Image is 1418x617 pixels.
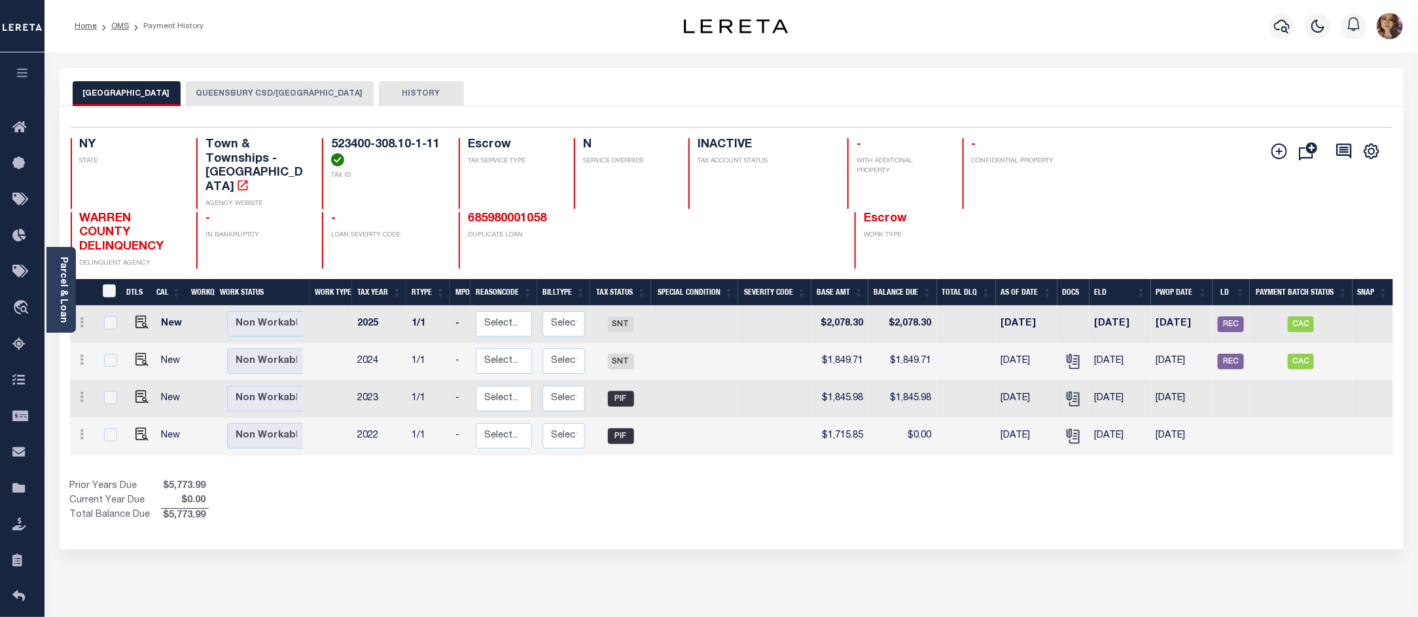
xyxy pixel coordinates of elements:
a: REC [1218,320,1244,329]
span: PIF [608,428,634,444]
td: [DATE] [1151,343,1213,381]
td: 1/1 [406,381,450,418]
td: 2022 [352,418,406,455]
li: Payment History [129,20,204,32]
span: - [972,139,976,151]
th: Special Condition: activate to sort column ascending [651,279,738,306]
td: 1/1 [406,306,450,343]
p: TAX ACCOUNT STATUS [698,157,832,166]
p: DELINQUENT AGENCY [80,259,181,269]
td: - [450,381,470,418]
th: &nbsp; [95,279,122,306]
span: SNT [608,354,634,369]
a: OMS [111,22,129,30]
span: WARREN COUNTY DELINQUENCY [80,213,164,253]
p: CONFIDENTIAL PROPERTY [972,157,1072,166]
th: Payment Batch Status: activate to sort column ascending [1250,279,1353,306]
h4: Escrow [468,138,558,153]
p: WORK TYPE [864,231,965,240]
td: 1/1 [406,418,450,455]
th: Base Amt: activate to sort column ascending [811,279,868,306]
a: 685980001058 [468,213,546,225]
td: $1,849.71 [868,343,936,381]
td: [DATE] [1090,381,1151,418]
th: &nbsp;&nbsp;&nbsp;&nbsp;&nbsp;&nbsp;&nbsp;&nbsp;&nbsp;&nbsp; [70,279,95,306]
td: [DATE] [996,306,1057,343]
th: SNAP: activate to sort column ascending [1353,279,1393,306]
span: $5,773.99 [161,479,209,494]
td: $0.00 [868,418,936,455]
i: travel_explore [12,300,33,317]
a: Parcel & Loan [58,257,67,323]
span: CAC [1288,316,1314,332]
th: Tax Status: activate to sort column ascending [590,279,651,306]
button: HISTORY [379,81,464,106]
td: $1,849.71 [811,343,868,381]
td: - [450,343,470,381]
td: 1/1 [406,343,450,381]
span: SNT [608,316,634,332]
span: - [857,139,861,151]
p: WITH ADDITIONAL PROPERTY [857,157,946,176]
td: Current Year Due [70,494,161,508]
th: Docs [1057,279,1090,306]
button: QUEENSBURY CSD/[GEOGRAPHIC_DATA] [186,81,374,106]
th: BillType: activate to sort column ascending [537,279,590,306]
span: $5,773.99 [161,509,209,523]
span: - [205,213,210,225]
h4: 523400-308.10-1-11 [331,138,443,166]
span: Escrow [864,213,907,225]
a: REC [1218,357,1244,366]
span: - [331,213,336,225]
p: LOAN SEVERITY CODE [331,231,443,240]
th: Work Type [310,279,353,306]
th: Work Status [215,279,303,306]
td: [DATE] [996,418,1057,455]
th: ELD: activate to sort column ascending [1090,279,1151,306]
p: IN BANKRUPTCY [205,231,306,240]
td: - [450,306,470,343]
a: Home [75,22,97,30]
th: Tax Year: activate to sort column ascending [352,279,406,306]
span: REC [1218,316,1244,332]
td: New [156,381,192,418]
td: Prior Years Due [70,479,161,494]
td: [DATE] [996,381,1057,418]
th: Total DLQ: activate to sort column ascending [937,279,996,306]
p: TAX ID [331,171,443,181]
td: 2023 [352,381,406,418]
th: RType: activate to sort column ascending [406,279,450,306]
th: As of Date: activate to sort column ascending [996,279,1057,306]
h4: NY [80,138,181,153]
span: PIF [608,391,634,407]
img: logo-dark.svg [684,19,789,33]
td: 2025 [352,306,406,343]
th: LD: activate to sort column ascending [1213,279,1250,306]
td: [DATE] [996,343,1057,381]
td: $2,078.30 [868,306,936,343]
th: PWOP Date: activate to sort column ascending [1151,279,1213,306]
a: CAC [1288,320,1314,329]
td: [DATE] [1090,343,1151,381]
p: SERVICE OVERRIDE [583,157,673,166]
th: Severity Code: activate to sort column ascending [738,279,811,306]
p: STATE [80,157,181,166]
td: $1,715.85 [811,418,868,455]
h4: INACTIVE [698,138,832,153]
p: AGENCY WEBSITE [205,199,306,209]
td: New [156,418,192,455]
a: CAC [1288,357,1314,366]
p: TAX SERVICE TYPE [468,157,558,166]
td: New [156,343,192,381]
h4: N [583,138,673,153]
th: MPO [450,279,470,306]
td: $1,845.98 [811,381,868,418]
td: 2024 [352,343,406,381]
td: [DATE] [1151,418,1213,455]
td: $2,078.30 [811,306,868,343]
td: - [450,418,470,455]
p: DUPLICATE LOAN [468,231,680,240]
td: [DATE] [1151,381,1213,418]
td: Total Balance Due [70,508,161,523]
td: [DATE] [1151,306,1213,343]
